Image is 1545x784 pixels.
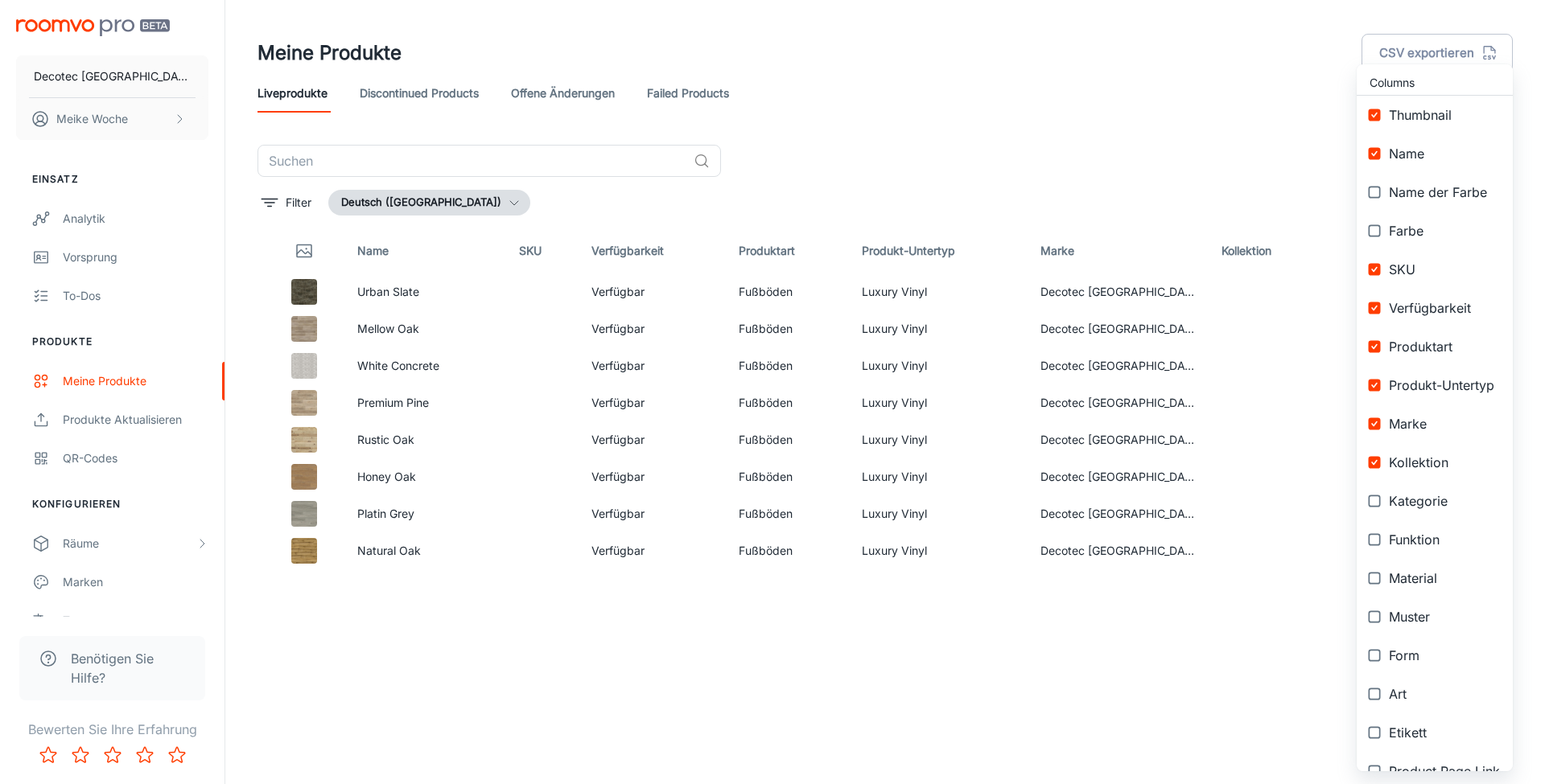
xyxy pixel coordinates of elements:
[1389,607,1500,626] span: Muster
[1389,144,1500,163] span: Name
[1389,105,1500,125] span: Thumbnail
[1389,337,1500,356] span: Produktart
[1389,414,1500,433] span: Marke
[1389,723,1500,742] span: Etikett
[1389,684,1500,704] span: Art
[1389,298,1500,318] span: Verfügbarkeit
[1389,221,1500,240] span: Farbe
[1370,74,1500,92] span: Columns
[1389,646,1500,665] span: Form
[1389,491,1500,511] span: Kategorie
[1389,569,1500,588] span: Material
[1389,453,1500,472] span: Kollektion
[1389,260,1500,279] span: SKU
[1389,530,1500,549] span: Funktion
[1389,376,1500,395] span: Produkt-Untertyp
[1389,761,1500,781] span: Product Page Link
[1389,183,1500,202] span: Name der Farbe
